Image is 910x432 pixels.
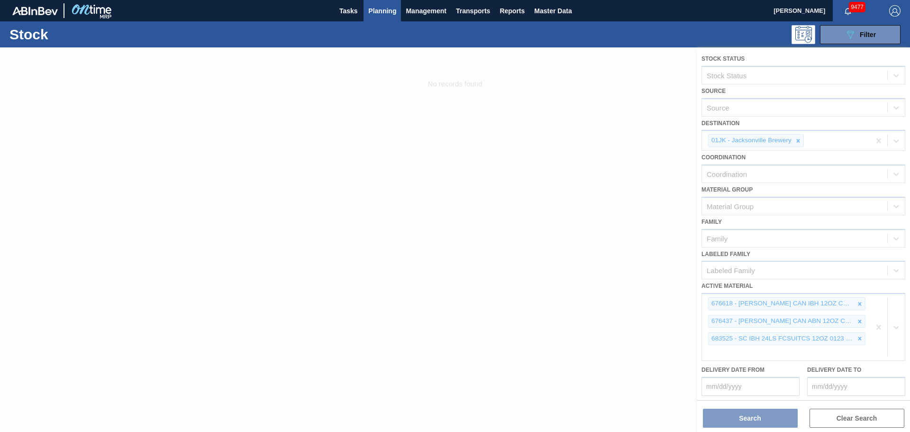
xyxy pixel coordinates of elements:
span: Planning [368,5,396,17]
span: Master Data [534,5,572,17]
span: Management [406,5,446,17]
span: Transports [456,5,490,17]
span: Tasks [338,5,359,17]
button: Filter [820,25,901,44]
span: 9477 [849,2,865,12]
h1: Stock [9,29,151,40]
img: Logout [889,5,901,17]
span: Filter [860,31,876,38]
span: Reports [500,5,525,17]
div: Programming: no user selected [792,25,815,44]
img: TNhmsLtSVTkK8tSr43FrP2fwEKptu5GPRR3wAAAABJRU5ErkJggg== [12,7,58,15]
button: Notifications [833,4,863,18]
